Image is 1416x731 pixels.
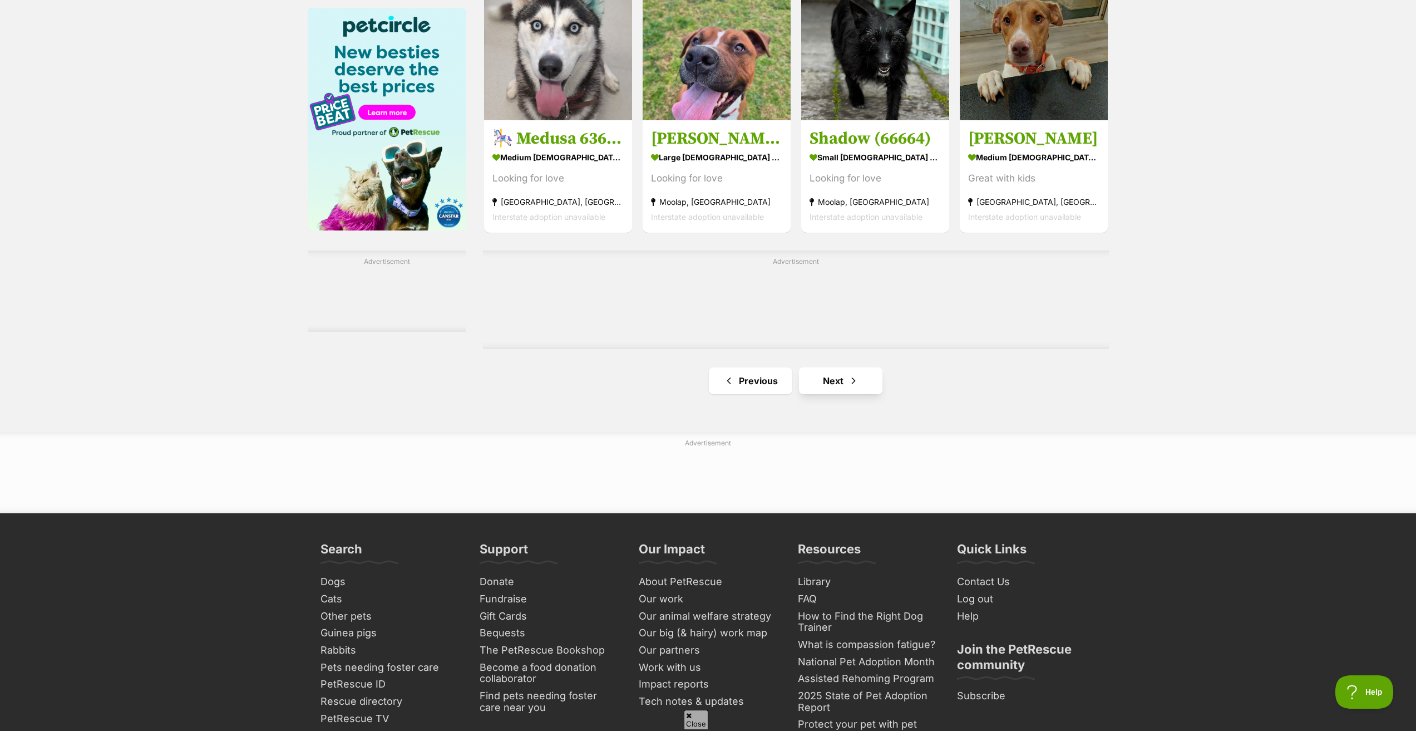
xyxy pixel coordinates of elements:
[320,541,362,563] h3: Search
[316,676,464,693] a: PetRescue ID
[810,212,922,222] span: Interstate adoption unavailable
[651,128,782,149] h3: [PERSON_NAME] (66743)
[634,591,782,608] a: Our work
[968,212,1081,222] span: Interstate adoption unavailable
[492,194,624,209] strong: [GEOGRAPHIC_DATA], [GEOGRAPHIC_DATA]
[793,688,941,716] a: 2025 State of Pet Adoption Report
[634,642,782,659] a: Our partners
[968,171,1099,186] div: Great with kids
[634,573,782,591] a: About PetRescue
[492,212,605,222] span: Interstate adoption unavailable
[475,659,623,688] a: Become a food donation collaborator
[484,120,632,233] a: 🎠 Medusa 6366 🎠 medium [DEMOGRAPHIC_DATA] Dog Looking for love [GEOGRAPHIC_DATA], [GEOGRAPHIC_DAT...
[709,367,792,394] a: Previous page
[953,608,1101,625] a: Help
[475,625,623,642] a: Bequests
[960,120,1108,233] a: [PERSON_NAME] medium [DEMOGRAPHIC_DATA] Dog Great with kids [GEOGRAPHIC_DATA], [GEOGRAPHIC_DATA] ...
[810,149,941,165] strong: small [DEMOGRAPHIC_DATA] Dog
[475,642,623,659] a: The PetRescue Bookshop
[475,591,623,608] a: Fundraise
[316,591,464,608] a: Cats
[968,128,1099,149] h3: [PERSON_NAME]
[810,194,941,209] strong: Moolap, [GEOGRAPHIC_DATA]
[968,194,1099,209] strong: [GEOGRAPHIC_DATA], [GEOGRAPHIC_DATA]
[483,251,1109,349] div: Advertisement
[643,120,791,233] a: [PERSON_NAME] (66743) large [DEMOGRAPHIC_DATA] Dog Looking for love Moolap, [GEOGRAPHIC_DATA] Int...
[810,171,941,186] div: Looking for love
[316,642,464,659] a: Rabbits
[475,608,623,625] a: Gift Cards
[316,659,464,676] a: Pets needing foster care
[526,271,1065,338] iframe: Advertisement
[793,573,941,591] a: Library
[801,120,949,233] a: Shadow (66664) small [DEMOGRAPHIC_DATA] Dog Looking for love Moolap, [GEOGRAPHIC_DATA] Interstate...
[475,688,623,716] a: Find pets needing foster care near you
[953,573,1101,591] a: Contact Us
[798,541,861,563] h3: Resources
[651,171,782,186] div: Looking for love
[968,149,1099,165] strong: medium [DEMOGRAPHIC_DATA] Dog
[957,541,1027,563] h3: Quick Links
[793,608,941,636] a: How to Find the Right Dog Trainer
[308,251,466,332] div: Advertisement
[793,591,941,608] a: FAQ
[480,541,528,563] h3: Support
[316,625,464,642] a: Guinea pigs
[651,149,782,165] strong: large [DEMOGRAPHIC_DATA] Dog
[651,194,782,209] strong: Moolap, [GEOGRAPHIC_DATA]
[316,573,464,591] a: Dogs
[483,367,1109,394] nav: Pagination
[634,659,782,676] a: Work with us
[634,608,782,625] a: Our animal welfare strategy
[957,641,1096,679] h3: Join the PetRescue community
[953,591,1101,608] a: Log out
[639,541,705,563] h3: Our Impact
[316,608,464,625] a: Other pets
[799,367,882,394] a: Next page
[793,636,941,654] a: What is compassion fatigue?
[793,654,941,671] a: National Pet Adoption Month
[492,171,624,186] div: Looking for love
[810,128,941,149] h3: Shadow (66664)
[793,670,941,688] a: Assisted Rehoming Program
[684,710,708,729] span: Close
[492,149,624,165] strong: medium [DEMOGRAPHIC_DATA] Dog
[634,693,782,710] a: Tech notes & updates
[634,676,782,693] a: Impact reports
[634,625,782,642] a: Our big (& hairy) work map
[953,688,1101,705] a: Subscribe
[308,8,466,231] img: Pet Circle promo banner
[316,693,464,710] a: Rescue directory
[316,710,464,728] a: PetRescue TV
[1335,675,1394,709] iframe: Help Scout Beacon - Open
[492,128,624,149] h3: 🎠 Medusa 6366 🎠
[651,212,764,222] span: Interstate adoption unavailable
[475,573,623,591] a: Donate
